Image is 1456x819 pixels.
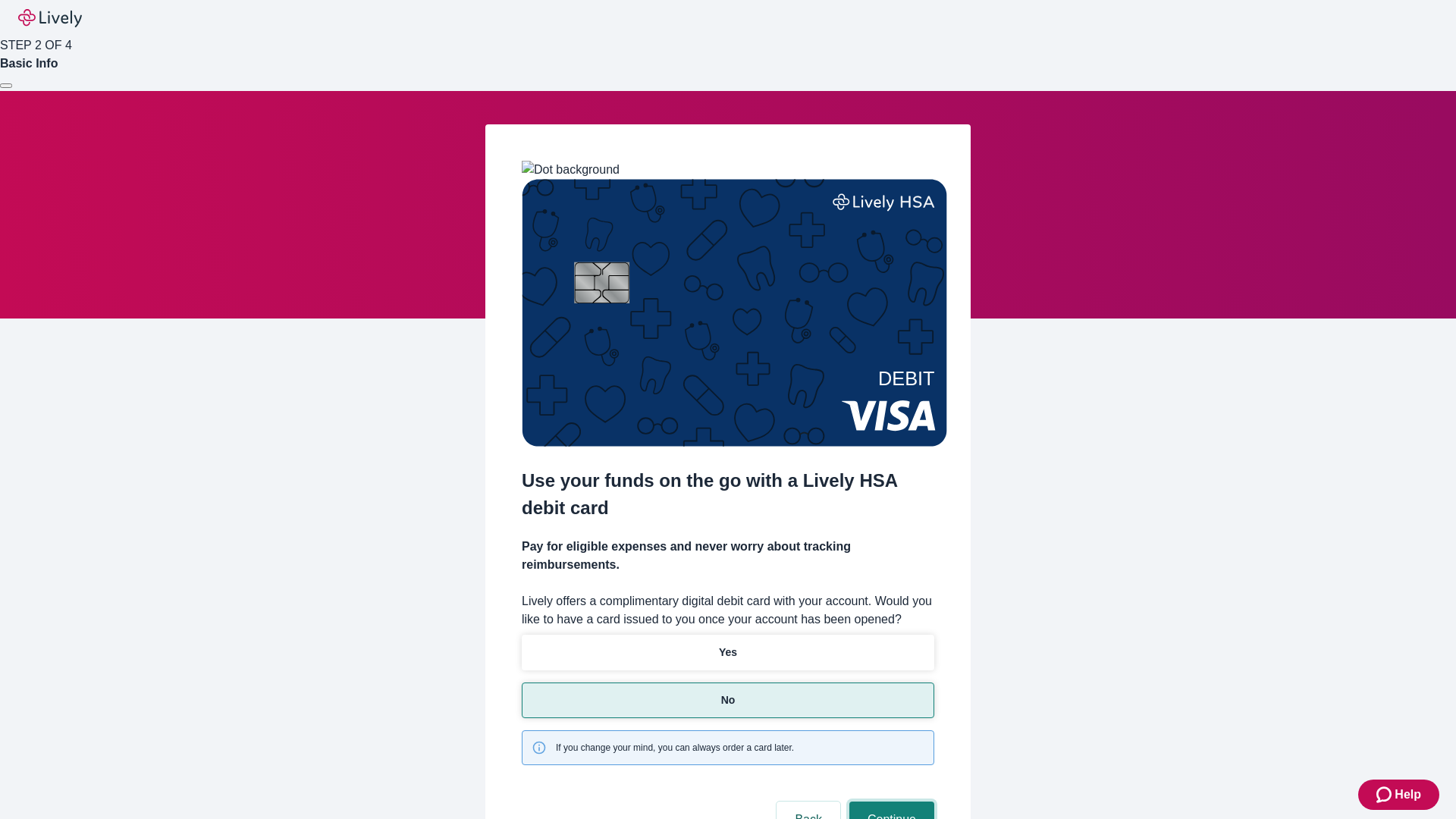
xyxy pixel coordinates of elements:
p: Yes [719,645,737,661]
img: Dot background [522,161,620,179]
label: Lively offers a complimentary digital debit card with your account. Would you like to have a card... [522,592,934,629]
h2: Use your funds on the go with a Lively HSA debit card [522,467,934,522]
span: If you change your mind, you can always order a card later. [556,741,794,755]
img: Lively [18,9,82,27]
img: Debit card [522,179,947,447]
span: Help [1395,786,1421,804]
svg: Zendesk support icon [1376,786,1395,804]
h4: Pay for eligible expenses and never worry about tracking reimbursements. [522,538,934,574]
button: Yes [522,635,934,670]
p: No [721,692,736,708]
button: No [522,682,934,718]
button: Zendesk support iconHelp [1358,780,1439,810]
